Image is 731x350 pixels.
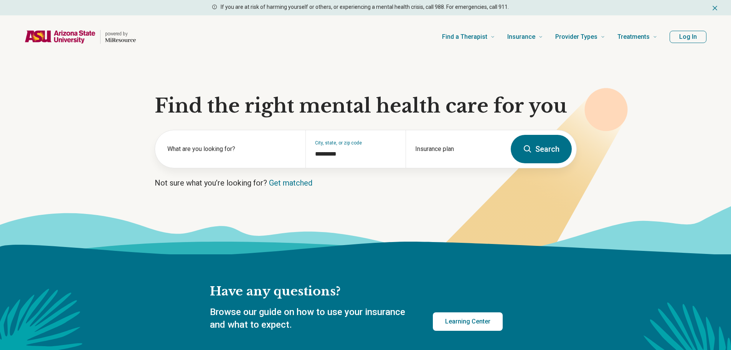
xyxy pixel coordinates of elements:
a: Get matched [269,178,312,187]
a: Learning Center [433,312,503,331]
span: Insurance [507,32,535,42]
h1: Find the right mental health care for you [155,95,577,118]
span: Provider Types [555,32,597,42]
button: Log In [670,31,706,43]
a: Home page [25,25,136,49]
p: powered by [105,31,136,37]
button: Search [511,135,572,163]
h2: Have any questions? [210,284,503,300]
p: If you are at risk of harming yourself or others, or experiencing a mental health crisis, call 98... [221,3,509,11]
a: Treatments [617,22,657,52]
p: Not sure what you’re looking for? [155,177,577,188]
a: Provider Types [555,22,605,52]
label: What are you looking for? [167,144,296,154]
a: Insurance [507,22,543,52]
button: Dismiss [711,3,719,12]
span: Find a Therapist [442,32,487,42]
span: Treatments [617,32,650,42]
p: Browse our guide on how to use your insurance and what to expect. [210,306,414,332]
a: Find a Therapist [442,22,495,52]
